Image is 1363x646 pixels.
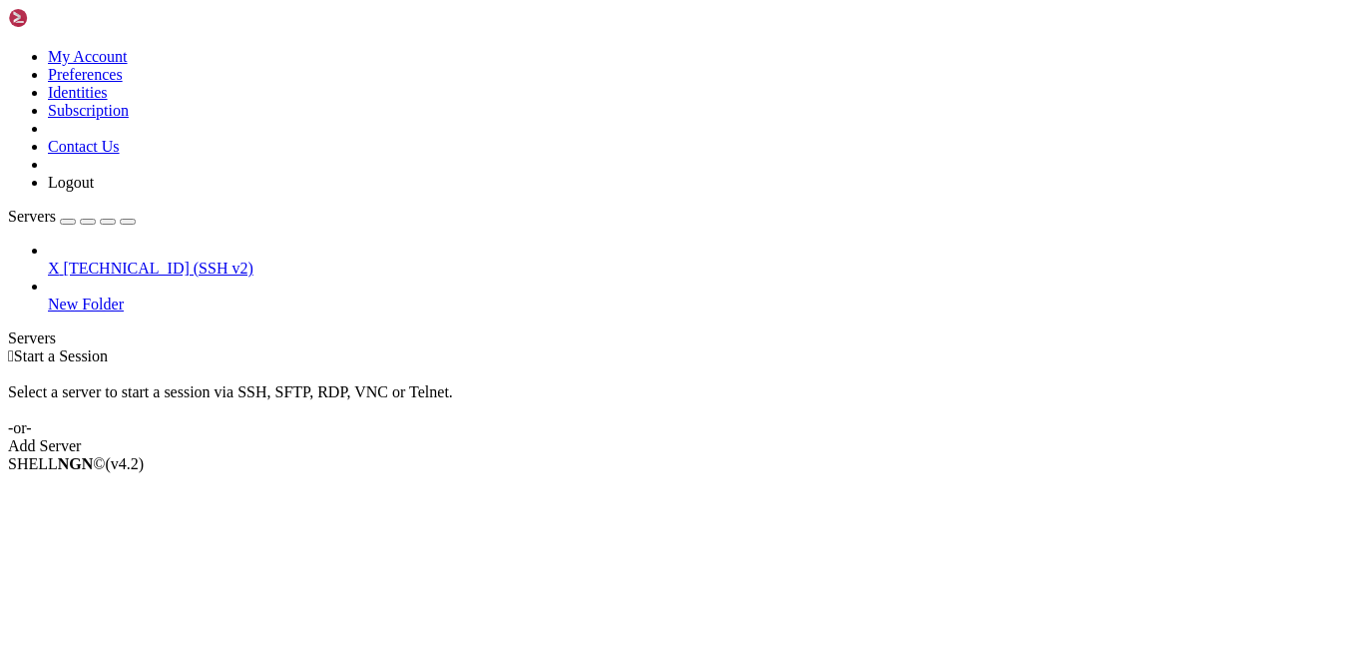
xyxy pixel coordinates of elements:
[8,208,56,225] span: Servers
[48,102,129,119] a: Subscription
[48,138,120,155] a: Contact Us
[64,260,253,277] span: [TECHNICAL_ID] (SSH v2)
[48,296,1355,314] a: New Folder
[48,174,94,191] a: Logout
[48,66,123,83] a: Preferences
[48,242,1355,278] li: X [TECHNICAL_ID] (SSH v2)
[48,84,108,101] a: Identities
[48,296,124,313] span: New Folder
[48,260,60,277] span: X
[8,365,1355,437] div: Select a server to start a session via SSH, SFTP, RDP, VNC or Telnet. -or-
[8,347,14,364] span: 
[106,455,145,472] span: 4.2.0
[48,260,1355,278] a: X [TECHNICAL_ID] (SSH v2)
[8,8,123,28] img: Shellngn
[48,48,128,65] a: My Account
[48,278,1355,314] li: New Folder
[8,455,144,472] span: SHELL ©
[8,437,1355,455] div: Add Server
[58,455,94,472] b: NGN
[8,208,136,225] a: Servers
[14,347,108,364] span: Start a Session
[8,329,1355,347] div: Servers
